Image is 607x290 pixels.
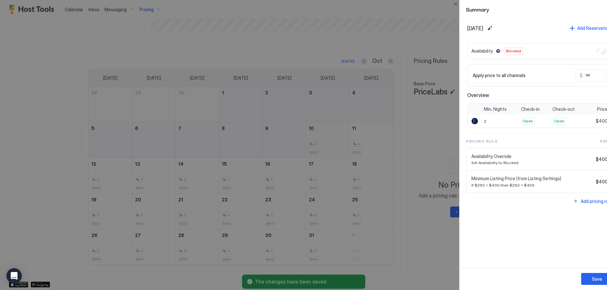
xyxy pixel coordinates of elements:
[552,106,575,112] span: Check-out
[471,176,593,181] span: Minimum Listing Price (from Listing Settings)
[484,106,507,112] span: Min. Nights
[554,118,564,124] span: Open
[471,154,593,159] span: Availability Override
[467,25,483,31] span: [DATE]
[471,183,593,188] span: if $250 > $400 then $250 = $400
[494,47,502,55] button: Blocked dates override all pricing rules and remain unavailable until manually unblocked
[521,106,540,112] span: Check-in
[466,138,497,144] span: Pricing Rule
[580,73,583,78] span: $
[484,119,486,124] span: 2
[471,48,493,54] span: Availability
[592,276,602,282] div: Save
[473,73,526,78] span: Apply price to all channels
[471,160,593,165] span: Set Availability to Blocked
[486,24,493,32] button: Edit date range
[6,268,22,284] div: Open Intercom Messenger
[506,48,521,54] span: Blocked
[523,118,533,124] span: Open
